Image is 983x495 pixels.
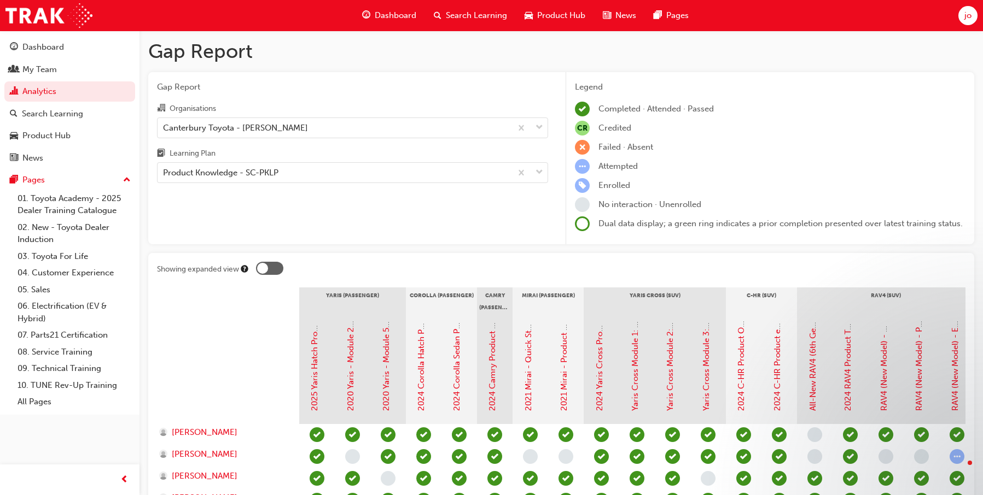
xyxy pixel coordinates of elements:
[310,281,320,411] a: 2025 Yaris Hatch Product Training
[452,449,467,464] span: learningRecordVerb_PASS-icon
[615,9,636,22] span: News
[240,264,249,274] div: Tooltip anchor
[157,264,239,275] div: Showing expanded view
[22,41,64,54] div: Dashboard
[381,427,395,442] span: learningRecordVerb_PASS-icon
[13,360,135,377] a: 09. Technical Training
[807,471,822,486] span: learningRecordVerb_PASS-icon
[525,9,533,22] span: car-icon
[598,142,653,152] span: Failed · Absent
[594,427,609,442] span: learningRecordVerb_PASS-icon
[666,267,676,411] a: Yaris Cross Module 2: Spec & Features
[4,104,135,124] a: Search Learning
[736,471,751,486] span: learningRecordVerb_PASS-icon
[13,393,135,410] a: All Pages
[598,123,631,133] span: Credited
[843,471,858,486] span: learningRecordVerb_PASS-icon
[157,149,165,159] span: learningplan-icon
[452,471,467,486] span: learningRecordVerb_PASS-icon
[584,287,726,315] div: Yaris Cross (SUV)
[594,471,609,486] span: learningRecordVerb_PASS-icon
[381,449,395,464] span: learningRecordVerb_PASS-icon
[353,4,425,27] a: guage-iconDashboard
[665,449,680,464] span: learningRecordVerb_COMPLETE-icon
[381,289,391,411] a: 2020 Yaris - Module 5: Handling
[452,427,467,442] span: learningRecordVerb_PASS-icon
[701,304,711,411] a: Yaris Cross Module 3: Safety
[417,271,427,411] a: 2024 Corolla Hatch Product Training
[148,39,974,63] h1: Gap Report
[559,471,573,486] span: learningRecordVerb_PASS-icon
[958,6,978,25] button: jo
[159,448,289,461] a: [PERSON_NAME]
[10,131,18,141] span: car-icon
[915,230,924,411] a: RAV4 (New Model) - Product Introduction video
[630,471,644,486] span: learningRecordVerb_COMPLETE-icon
[487,449,502,464] span: learningRecordVerb_PASS-icon
[10,87,18,97] span: chart-icon
[772,296,782,411] a: 2024 C-HR Product eLearning
[630,427,644,442] span: learningRecordVerb_COMPLETE-icon
[13,248,135,265] a: 03. Toyota For Life
[879,277,889,411] a: RAV4 (New Model) - Heritage video
[346,249,356,411] a: 2020 Yaris - Module 2: Design Walkaround
[598,161,638,171] span: Attempted
[914,471,929,486] span: learningRecordVerb_PASS-icon
[159,426,289,439] a: [PERSON_NAME]
[13,219,135,248] a: 02. New - Toyota Dealer Induction
[575,159,590,174] span: learningRecordVerb_ATTEMPT-icon
[665,471,680,486] span: learningRecordVerb_COMPLETE-icon
[630,252,640,411] a: Yaris Cross Module 1: Market Introduction
[345,471,360,486] span: learningRecordVerb_PASS-icon
[575,81,965,93] div: Legend
[22,152,43,164] div: News
[645,4,697,27] a: pages-iconPages
[10,154,18,163] span: news-icon
[170,103,216,114] div: Organisations
[163,121,308,134] div: Canterbury Toyota - [PERSON_NAME]
[22,174,45,186] div: Pages
[10,175,18,185] span: pages-icon
[701,471,716,486] span: learningRecordVerb_NONE-icon
[559,427,573,442] span: learningRecordVerb_PASS-icon
[594,449,609,464] span: learningRecordVerb_PASS-icon
[4,60,135,80] a: My Team
[516,4,594,27] a: car-iconProduct Hub
[844,303,853,411] a: 2024 RAV4 Product Training
[13,327,135,344] a: 07. Parts21 Certification
[310,449,324,464] span: learningRecordVerb_PASS-icon
[123,173,131,187] span: up-icon
[595,281,604,411] a: 2024 Yaris Cross Product Training
[10,109,18,119] span: search-icon
[172,448,237,461] span: [PERSON_NAME]
[4,170,135,190] button: Pages
[13,264,135,281] a: 04. Customer Experience
[22,129,71,142] div: Product Hub
[575,102,590,116] span: learningRecordVerb_COMPLETE-icon
[575,140,590,155] span: learningRecordVerb_FAIL-icon
[598,104,714,114] span: Completed · Attended · Passed
[4,35,135,170] button: DashboardMy TeamAnalyticsSearch LearningProduct HubNews
[536,121,543,135] span: down-icon
[598,219,963,228] span: Dual data display; a green ring indicates a prior completion presented over latest training status.
[537,9,585,22] span: Product Hub
[946,458,972,484] iframe: Intercom live chat
[299,287,406,315] div: Yaris (Passenger)
[654,9,662,22] span: pages-icon
[406,287,477,315] div: Corolla (Passenger)
[598,180,630,190] span: Enrolled
[172,470,237,482] span: [PERSON_NAME]
[598,199,701,209] span: No interaction · Unenrolled
[575,178,590,193] span: learningRecordVerb_ENROLL-icon
[964,9,972,22] span: jo
[10,43,18,52] span: guage-icon
[701,449,716,464] span: learningRecordVerb_COMPLETE-icon
[375,9,416,22] span: Dashboard
[513,287,584,315] div: Mirai (Passenger)
[4,37,135,57] a: Dashboard
[10,65,18,75] span: people-icon
[362,9,370,22] span: guage-icon
[13,298,135,327] a: 06. Electrification (EV & Hybrid)
[879,471,893,486] span: learningRecordVerb_PASS-icon
[950,231,960,411] a: RAV4 (New Model) - Electric AWD system video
